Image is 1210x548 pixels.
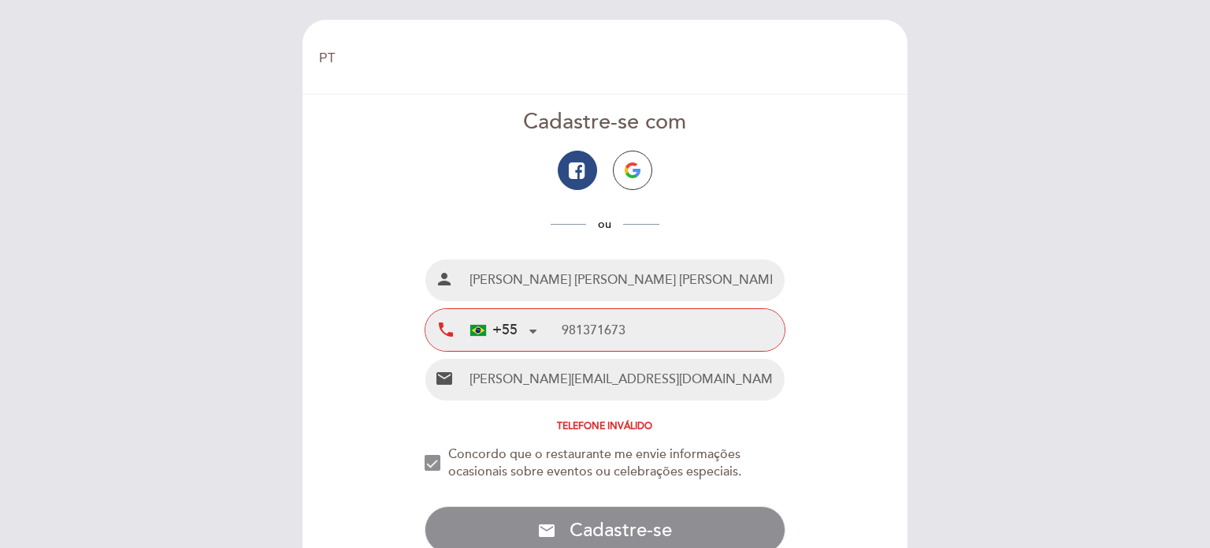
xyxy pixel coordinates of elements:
span: Cadastre-se [570,519,672,542]
i: person [435,270,454,289]
i: local_phone [436,320,455,340]
img: icon-google.png [625,162,640,178]
i: email [435,369,454,388]
span: Concordo que o restaurante me envie informações ocasionais sobre eventos ou celebrações especiais. [448,446,741,480]
input: Email [463,359,785,401]
md-checkbox: NEW_MODAL_AGREE_RESTAURANT_SEND_OCCASIONAL_INFO [425,445,786,482]
div: +55 [470,320,518,341]
div: Brazil (Brasil): +55 [464,310,543,350]
span: ou [586,218,623,231]
div: Cadastre-se com [425,107,786,138]
input: Nombre e Sobrenome [463,259,785,301]
div: Telefone inválido [425,421,786,432]
input: Telefone celular [562,309,785,351]
i: email [537,521,556,540]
